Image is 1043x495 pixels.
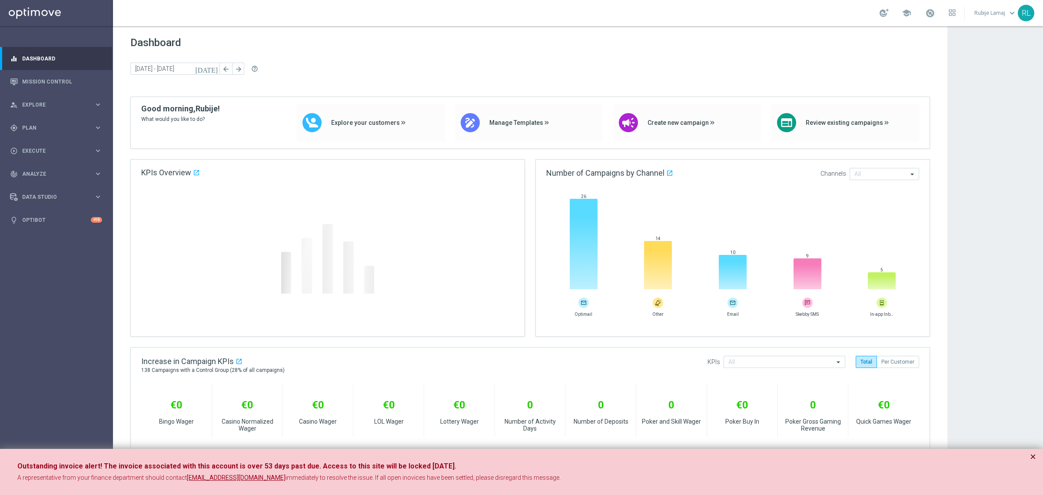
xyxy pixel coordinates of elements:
[10,147,103,154] button: play_circle_outline Execute keyboard_arrow_right
[902,8,911,18] span: school
[1030,452,1036,462] button: Close
[91,217,102,223] div: +10
[22,70,102,93] a: Mission Control
[10,216,18,224] i: lightbulb
[10,171,103,177] button: track_changes Analyze keyboard_arrow_right
[94,100,102,109] i: keyboard_arrow_right
[17,474,187,481] span: A representative from your finance department should contact
[10,170,18,178] i: track_changes
[10,147,94,155] div: Execute
[10,101,94,109] div: Explore
[10,55,18,63] i: equalizer
[10,47,102,70] div: Dashboard
[17,462,456,470] strong: Outstanding invoice alert! The invoice associated with this account is over 53 days past due. Acc...
[10,101,103,108] button: person_search Explore keyboard_arrow_right
[94,193,102,201] i: keyboard_arrow_right
[973,7,1018,20] a: Rubije Lamajkeyboard_arrow_down
[10,147,18,155] i: play_circle_outline
[22,102,94,107] span: Explore
[10,55,103,62] button: equalizer Dashboard
[22,171,94,177] span: Analyze
[22,208,91,231] a: Optibot
[10,124,94,132] div: Plan
[187,474,286,482] a: [EMAIL_ADDRESS][DOMAIN_NAME]
[22,194,94,200] span: Data Studio
[10,194,103,201] button: Data Studio keyboard_arrow_right
[94,124,102,132] i: keyboard_arrow_right
[10,124,103,131] button: gps_fixed Plan keyboard_arrow_right
[10,70,102,93] div: Mission Control
[22,47,102,70] a: Dashboard
[10,193,94,201] div: Data Studio
[10,170,94,178] div: Analyze
[10,217,103,224] button: lightbulb Optibot +10
[10,124,18,132] i: gps_fixed
[94,170,102,178] i: keyboard_arrow_right
[1018,5,1034,21] div: RL
[286,474,561,481] span: immediately to resolve the issue. If all open inovices have been settled, please disregard this m...
[22,125,94,130] span: Plan
[22,148,94,154] span: Execute
[94,147,102,155] i: keyboard_arrow_right
[1007,8,1017,18] span: keyboard_arrow_down
[10,101,18,109] i: person_search
[10,208,102,231] div: Optibot
[10,78,103,85] button: Mission Control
